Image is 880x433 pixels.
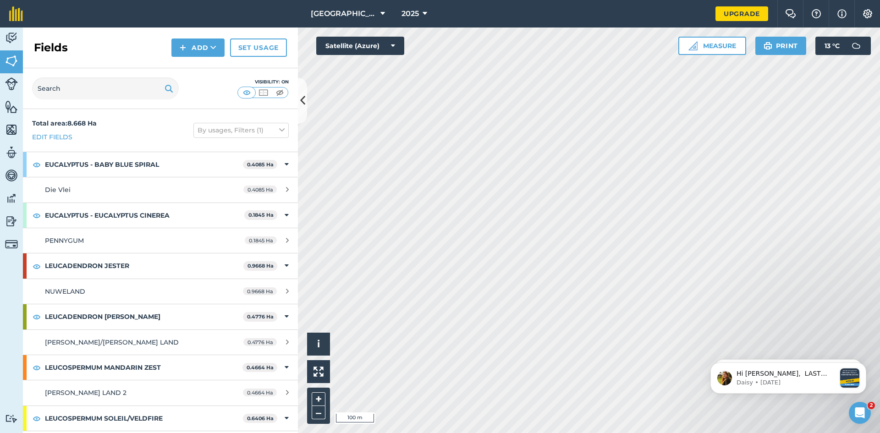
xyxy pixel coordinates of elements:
img: svg+xml;base64,PD94bWwgdmVyc2lvbj0iMS4wIiBlbmNvZGluZz0idXRmLTgiPz4KPCEtLSBHZW5lcmF0b3I6IEFkb2JlIE... [5,414,18,423]
a: Die Vlei0.4085 Ha [23,177,298,202]
img: svg+xml;base64,PD94bWwgdmVyc2lvbj0iMS4wIiBlbmNvZGluZz0idXRmLTgiPz4KPCEtLSBHZW5lcmF0b3I6IEFkb2JlIE... [5,192,18,205]
img: Ruler icon [688,41,698,50]
img: svg+xml;base64,PHN2ZyB4bWxucz0iaHR0cDovL3d3dy53My5vcmcvMjAwMC9zdmciIHdpZHRoPSI1MCIgaGVpZ2h0PSI0MC... [258,88,269,97]
img: Four arrows, one pointing top left, one top right, one bottom right and the last bottom left [313,367,324,377]
img: svg+xml;base64,PD94bWwgdmVyc2lvbj0iMS4wIiBlbmNvZGluZz0idXRmLTgiPz4KPCEtLSBHZW5lcmF0b3I6IEFkb2JlIE... [5,77,18,90]
div: LEUCADENDRON JESTER0.9668 Ha [23,253,298,278]
div: EUCALYPTUS - BABY BLUE SPIRAL0.4085 Ha [23,152,298,177]
button: i [307,333,330,356]
span: PENNYGUM [45,236,84,245]
img: svg+xml;base64,PHN2ZyB4bWxucz0iaHR0cDovL3d3dy53My5vcmcvMjAwMC9zdmciIHdpZHRoPSI1NiIgaGVpZ2h0PSI2MC... [5,100,18,114]
img: A question mark icon [811,9,822,18]
strong: 0.1845 Ha [248,212,274,218]
img: svg+xml;base64,PD94bWwgdmVyc2lvbj0iMS4wIiBlbmNvZGluZz0idXRmLTgiPz4KPCEtLSBHZW5lcmF0b3I6IEFkb2JlIE... [5,169,18,182]
iframe: Intercom live chat [849,402,871,424]
span: NUWELAND [45,287,85,296]
img: svg+xml;base64,PD94bWwgdmVyc2lvbj0iMS4wIiBlbmNvZGluZz0idXRmLTgiPz4KPCEtLSBHZW5lcmF0b3I6IEFkb2JlIE... [5,238,18,251]
strong: 0.4085 Ha [247,161,274,168]
img: svg+xml;base64,PHN2ZyB4bWxucz0iaHR0cDovL3d3dy53My5vcmcvMjAwMC9zdmciIHdpZHRoPSI1MCIgaGVpZ2h0PSI0MC... [274,88,286,97]
img: svg+xml;base64,PHN2ZyB4bWxucz0iaHR0cDovL3d3dy53My5vcmcvMjAwMC9zdmciIHdpZHRoPSI1NiIgaGVpZ2h0PSI2MC... [5,54,18,68]
span: 0.4085 Ha [243,186,277,193]
div: LEUCOSPERMUM SOLEIL/VELDFIRE0.6406 Ha [23,406,298,431]
div: EUCALYPTUS - EUCALYPTUS CINEREA0.1845 Ha [23,203,298,228]
strong: EUCALYPTUS - EUCALYPTUS CINEREA [45,203,244,228]
span: [GEOGRAPHIC_DATA] [311,8,377,19]
div: Visibility: On [237,78,289,86]
a: Set usage [230,38,287,57]
h2: Fields [34,40,68,55]
button: Add [171,38,225,57]
strong: 0.4776 Ha [247,313,274,320]
img: svg+xml;base64,PHN2ZyB4bWxucz0iaHR0cDovL3d3dy53My5vcmcvMjAwMC9zdmciIHdpZHRoPSIxOCIgaGVpZ2h0PSIyNC... [33,159,41,170]
strong: LEUCADENDRON JESTER [45,253,243,278]
span: 0.1845 Ha [245,236,277,244]
a: Upgrade [715,6,768,21]
a: [PERSON_NAME] LAND 20.4664 Ha [23,380,298,405]
strong: LEUCOSPERMUM MANDARIN ZEST [45,355,242,380]
span: [PERSON_NAME] LAND 2 [45,389,126,397]
button: Measure [678,37,746,55]
span: 2 [868,402,875,409]
iframe: Intercom notifications message [697,344,880,408]
strong: LEUCOSPERMUM SOLEIL/VELDFIRE [45,406,243,431]
img: svg+xml;base64,PHN2ZyB4bWxucz0iaHR0cDovL3d3dy53My5vcmcvMjAwMC9zdmciIHdpZHRoPSIxOCIgaGVpZ2h0PSIyNC... [33,413,41,424]
button: 13 °C [815,37,871,55]
img: Two speech bubbles overlapping with the left bubble in the forefront [785,9,796,18]
strong: LEUCADENDRON [PERSON_NAME] [45,304,243,329]
img: svg+xml;base64,PD94bWwgdmVyc2lvbj0iMS4wIiBlbmNvZGluZz0idXRmLTgiPz4KPCEtLSBHZW5lcmF0b3I6IEFkb2JlIE... [5,146,18,159]
div: LEUCADENDRON [PERSON_NAME]0.4776 Ha [23,304,298,329]
span: 0.9668 Ha [243,287,277,295]
a: Edit fields [32,132,72,142]
img: svg+xml;base64,PHN2ZyB4bWxucz0iaHR0cDovL3d3dy53My5vcmcvMjAwMC9zdmciIHdpZHRoPSIxNyIgaGVpZ2h0PSIxNy... [837,8,847,19]
img: svg+xml;base64,PHN2ZyB4bWxucz0iaHR0cDovL3d3dy53My5vcmcvMjAwMC9zdmciIHdpZHRoPSI1MCIgaGVpZ2h0PSI0MC... [241,88,253,97]
a: NUWELAND0.9668 Ha [23,279,298,304]
button: Satellite (Azure) [316,37,404,55]
span: Die Vlei [45,186,71,194]
button: By usages, Filters (1) [193,123,289,137]
img: svg+xml;base64,PHN2ZyB4bWxucz0iaHR0cDovL3d3dy53My5vcmcvMjAwMC9zdmciIHdpZHRoPSIxOCIgaGVpZ2h0PSIyNC... [33,261,41,272]
div: LEUCOSPERMUM MANDARIN ZEST0.4664 Ha [23,355,298,380]
strong: Total area : 8.668 Ha [32,119,97,127]
a: [PERSON_NAME]/[PERSON_NAME] LAND0.4776 Ha [23,330,298,355]
span: 13 ° C [825,37,840,55]
strong: 0.6406 Ha [247,415,274,422]
button: + [312,392,325,406]
span: 0.4664 Ha [243,389,277,396]
button: – [312,406,325,419]
img: svg+xml;base64,PHN2ZyB4bWxucz0iaHR0cDovL3d3dy53My5vcmcvMjAwMC9zdmciIHdpZHRoPSIxOCIgaGVpZ2h0PSIyNC... [33,362,41,373]
img: svg+xml;base64,PHN2ZyB4bWxucz0iaHR0cDovL3d3dy53My5vcmcvMjAwMC9zdmciIHdpZHRoPSIxOSIgaGVpZ2h0PSIyNC... [165,83,173,94]
button: Print [755,37,807,55]
a: PENNYGUM0.1845 Ha [23,228,298,253]
span: 2025 [401,8,419,19]
span: [PERSON_NAME]/[PERSON_NAME] LAND [45,338,179,346]
img: svg+xml;base64,PD94bWwgdmVyc2lvbj0iMS4wIiBlbmNvZGluZz0idXRmLTgiPz4KPCEtLSBHZW5lcmF0b3I6IEFkb2JlIE... [5,31,18,45]
strong: 0.4664 Ha [247,364,274,371]
strong: 0.9668 Ha [247,263,274,269]
span: i [317,338,320,350]
img: svg+xml;base64,PHN2ZyB4bWxucz0iaHR0cDovL3d3dy53My5vcmcvMjAwMC9zdmciIHdpZHRoPSIxOCIgaGVpZ2h0PSIyNC... [33,311,41,322]
img: svg+xml;base64,PD94bWwgdmVyc2lvbj0iMS4wIiBlbmNvZGluZz0idXRmLTgiPz4KPCEtLSBHZW5lcmF0b3I6IEFkb2JlIE... [847,37,865,55]
img: svg+xml;base64,PHN2ZyB4bWxucz0iaHR0cDovL3d3dy53My5vcmcvMjAwMC9zdmciIHdpZHRoPSIxNCIgaGVpZ2h0PSIyNC... [180,42,186,53]
strong: EUCALYPTUS - BABY BLUE SPIRAL [45,152,243,177]
span: 0.4776 Ha [243,338,277,346]
img: svg+xml;base64,PHN2ZyB4bWxucz0iaHR0cDovL3d3dy53My5vcmcvMjAwMC9zdmciIHdpZHRoPSIxOCIgaGVpZ2h0PSIyNC... [33,210,41,221]
img: svg+xml;base64,PD94bWwgdmVyc2lvbj0iMS4wIiBlbmNvZGluZz0idXRmLTgiPz4KPCEtLSBHZW5lcmF0b3I6IEFkb2JlIE... [5,214,18,228]
img: A cog icon [862,9,873,18]
img: svg+xml;base64,PHN2ZyB4bWxucz0iaHR0cDovL3d3dy53My5vcmcvMjAwMC9zdmciIHdpZHRoPSIxOSIgaGVpZ2h0PSIyNC... [764,40,772,51]
input: Search [32,77,179,99]
img: fieldmargin Logo [9,6,23,21]
img: svg+xml;base64,PHN2ZyB4bWxucz0iaHR0cDovL3d3dy53My5vcmcvMjAwMC9zdmciIHdpZHRoPSI1NiIgaGVpZ2h0PSI2MC... [5,123,18,137]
